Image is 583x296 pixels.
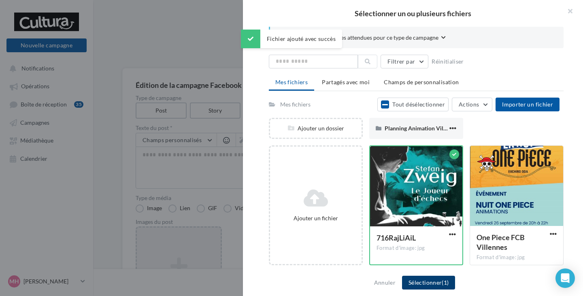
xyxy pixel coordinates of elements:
[270,124,362,132] div: Ajouter un dossier
[273,214,358,222] div: Ajouter un fichier
[377,245,456,252] div: Format d'image: jpg
[385,125,496,132] span: Planning Animation Villennes (29.7 x 42 cm)
[502,101,553,108] span: Importer un fichier
[477,254,557,261] div: Format d'image: jpg
[402,276,455,290] button: Sélectionner(1)
[377,233,416,242] span: 716RajLiAiL
[256,10,570,17] h2: Sélectionner un ou plusieurs fichiers
[241,30,342,48] div: Fichier ajouté avec succès
[442,279,449,286] span: (1)
[477,233,525,251] span: One Piece FCB Villennes
[371,278,399,287] button: Annuler
[555,268,575,288] div: Open Intercom Messenger
[377,98,449,111] button: Tout désélectionner
[459,101,479,108] span: Actions
[322,79,370,85] span: Partagés avec moi
[384,79,459,85] span: Champs de personnalisation
[283,34,438,42] span: Consulter les contraintes attendues pour ce type de campagne
[496,98,560,111] button: Importer un fichier
[381,55,428,68] button: Filtrer par
[280,100,311,109] div: Mes fichiers
[283,33,446,43] button: Consulter les contraintes attendues pour ce type de campagne
[275,79,308,85] span: Mes fichiers
[428,57,467,66] button: Réinitialiser
[452,98,492,111] button: Actions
